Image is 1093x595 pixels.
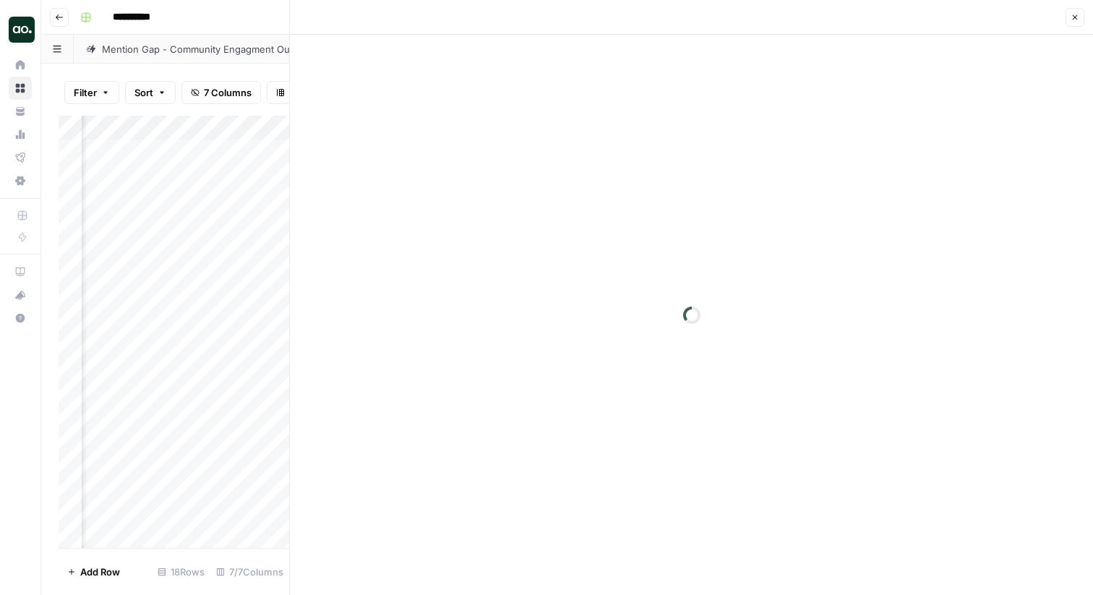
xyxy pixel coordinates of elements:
[9,77,32,100] a: Browse
[181,81,261,104] button: 7 Columns
[125,81,176,104] button: Sort
[9,12,32,48] button: Workspace: Dillon Test
[204,85,252,100] span: 7 Columns
[9,53,32,77] a: Home
[9,146,32,169] a: Flightpath
[9,100,32,123] a: Your Data
[9,307,32,330] button: Help + Support
[74,35,349,64] a: Mention Gap - Community Engagment Outreach
[102,42,321,56] div: Mention Gap - Community Engagment Outreach
[64,81,119,104] button: Filter
[59,560,129,583] button: Add Row
[9,260,32,283] a: AirOps Academy
[9,283,32,307] button: What's new?
[74,85,97,100] span: Filter
[80,565,120,579] span: Add Row
[9,17,35,43] img: Dillon Test Logo
[134,85,153,100] span: Sort
[9,284,31,306] div: What's new?
[210,560,289,583] div: 7/7 Columns
[9,169,32,192] a: Settings
[152,560,210,583] div: 18 Rows
[9,123,32,146] a: Usage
